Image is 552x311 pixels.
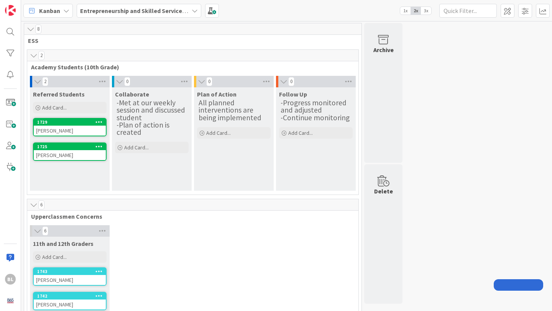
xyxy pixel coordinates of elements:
div: BL [5,274,16,285]
div: 1725[PERSON_NAME] [34,143,106,160]
div: 1742[PERSON_NAME] [34,293,106,309]
span: 6 [38,200,44,210]
span: 3x [421,7,431,15]
a: 1743[PERSON_NAME] [33,267,107,286]
span: Academy Students (10th Grade) [31,63,349,71]
div: 1729[PERSON_NAME] [34,119,106,136]
b: Entrepreneurship and Skilled Services Interventions - [DATE]-[DATE] [80,7,268,15]
div: 1743 [34,268,106,275]
a: 1725[PERSON_NAME] [33,142,107,161]
span: -Met at our weekly session and discussed student [117,98,187,122]
div: [PERSON_NAME] [34,126,106,136]
span: 2x [411,7,421,15]
div: 1729 [34,119,106,126]
span: -Plan of action is created [117,120,171,137]
span: 0 [288,77,294,86]
img: avatar [5,295,16,306]
div: 1743 [37,269,106,274]
div: Delete [374,187,393,196]
span: -Continue monitoring [281,113,350,122]
input: Quick Filter... [439,4,497,18]
span: Add Card... [42,254,67,260]
span: Add Card... [42,104,67,111]
div: [PERSON_NAME] [34,300,106,309]
span: All planned interventions are being implemented [199,98,261,122]
a: 1729[PERSON_NAME] [33,118,107,136]
span: Upperclassmen Concerns [31,213,349,220]
span: Add Card... [288,129,313,136]
a: 1742[PERSON_NAME] [33,292,107,310]
span: ESS [28,37,352,44]
span: 0 [124,77,130,86]
div: [PERSON_NAME] [34,150,106,160]
div: 1729 [37,119,106,125]
div: 1725 [34,143,106,150]
div: Archive [373,45,394,54]
span: Referred Students [33,90,85,98]
span: 0 [206,77,212,86]
span: Add Card... [124,144,149,151]
span: -Progress monitored and adjusted [281,98,348,115]
span: 2 [38,51,44,60]
span: 11th and 12th Graders [33,240,94,247]
span: 8 [35,25,41,34]
div: 1725 [37,144,106,149]
div: 1742 [34,293,106,300]
span: Add Card... [206,129,231,136]
div: [PERSON_NAME] [34,275,106,285]
span: 1x [400,7,411,15]
span: Kanban [39,6,60,15]
div: 1742 [37,293,106,299]
img: Visit kanbanzone.com [5,5,16,16]
span: 6 [42,226,48,236]
span: 2 [42,77,48,86]
span: Plan of Action [197,90,237,98]
span: Collaborate [115,90,149,98]
div: 1743[PERSON_NAME] [34,268,106,285]
span: Follow Up [279,90,307,98]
